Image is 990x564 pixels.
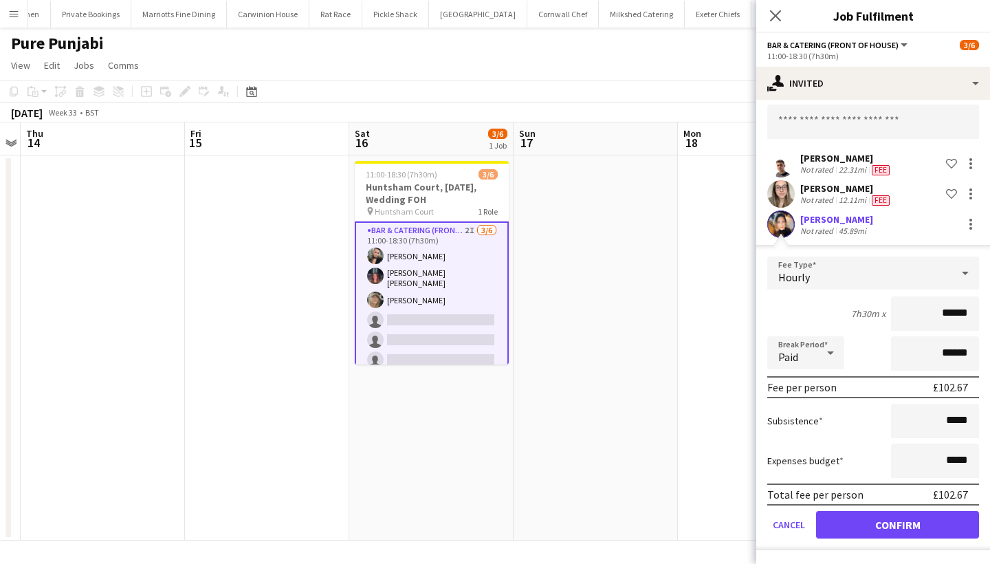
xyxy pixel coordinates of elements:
div: Not rated [800,226,836,236]
span: Jobs [74,59,94,72]
div: 22.31mi [836,164,869,175]
div: Not rated [800,164,836,175]
span: Huntsham Court [375,206,434,217]
a: Jobs [68,56,100,74]
span: 14 [24,135,43,151]
div: [PERSON_NAME] [800,182,892,195]
span: Week 33 [45,107,80,118]
span: View [11,59,30,72]
div: BST [85,107,99,118]
button: Marriotts Fine Dining [131,1,227,28]
span: 3/6 [478,169,498,180]
a: Comms [102,56,144,74]
span: Mon [683,127,701,140]
label: Subsistence [767,415,823,427]
span: 1 Role [478,206,498,217]
span: Paid [778,350,798,364]
button: Bar & Catering (Front of House) [767,40,910,50]
span: Comms [108,59,139,72]
div: £102.67 [933,488,968,501]
span: 11:00-18:30 (7h30m) [366,169,437,180]
span: 3/6 [488,129,507,139]
span: 16 [353,135,370,151]
button: Milkshed Catering [599,1,685,28]
h3: Huntsham Court, [DATE], Wedding FOH [355,181,509,206]
button: Pikkle [751,1,795,28]
button: Private Bookings [51,1,131,28]
button: Cornwall Chef [527,1,599,28]
div: £102.67 [933,380,968,394]
app-job-card: 11:00-18:30 (7h30m)3/6Huntsham Court, [DATE], Wedding FOH Huntsham Court1 RoleBar & Catering (Fro... [355,161,509,365]
span: Edit [44,59,60,72]
div: [DATE] [11,106,43,120]
app-card-role: Bar & Catering (Front of House)2I3/611:00-18:30 (7h30m)[PERSON_NAME][PERSON_NAME] [PERSON_NAME][P... [355,221,509,375]
span: Sun [519,127,536,140]
span: Fri [190,127,201,140]
div: Fee per person [767,380,837,394]
span: 15 [188,135,201,151]
div: Crew has different fees then in role [869,164,892,175]
a: Edit [38,56,65,74]
span: Hourly [778,270,810,284]
span: Bar & Catering (Front of House) [767,40,899,50]
h3: Job Fulfilment [756,7,990,25]
span: Thu [26,127,43,140]
a: View [5,56,36,74]
div: Not rated [800,195,836,206]
h1: Pure Punjabi [11,33,104,54]
span: Fee [872,165,890,175]
button: Cancel [767,511,811,539]
div: 7h30m x [851,307,885,320]
span: 3/6 [960,40,979,50]
div: 45.89mi [836,226,869,236]
div: [PERSON_NAME] [800,213,873,226]
button: Confirm [816,511,979,539]
div: 1 Job [489,140,507,151]
div: 11:00-18:30 (7h30m) [767,51,979,61]
div: [PERSON_NAME] [800,152,892,164]
button: Carwinion House [227,1,309,28]
button: Exeter Chiefs [685,1,751,28]
button: [GEOGRAPHIC_DATA] [429,1,527,28]
span: 17 [517,135,536,151]
div: Total fee per person [767,488,863,501]
div: 12.11mi [836,195,869,206]
button: Rat Race [309,1,362,28]
label: Expenses budget [767,455,844,467]
div: Crew has different fees then in role [869,195,892,206]
span: Sat [355,127,370,140]
span: Fee [872,195,890,206]
span: 18 [681,135,701,151]
button: Pickle Shack [362,1,429,28]
div: Invited [756,67,990,100]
